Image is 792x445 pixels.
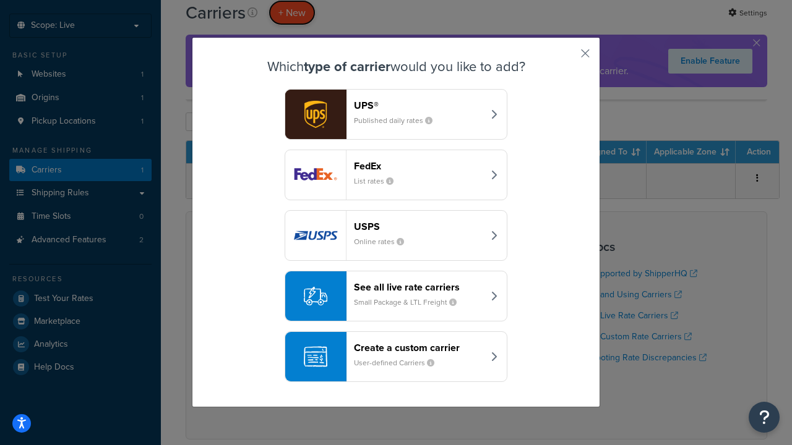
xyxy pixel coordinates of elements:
strong: type of carrier [304,56,390,77]
img: icon-carrier-liverate-becf4550.svg [304,284,327,308]
button: Create a custom carrierUser-defined Carriers [285,331,507,382]
small: Small Package & LTL Freight [354,297,467,308]
small: List rates [354,176,403,187]
img: fedEx logo [285,150,346,200]
img: ups logo [285,90,346,139]
header: See all live rate carriers [354,281,483,293]
button: usps logoUSPSOnline rates [285,210,507,261]
button: fedEx logoFedExList rates [285,150,507,200]
button: Open Resource Center [749,402,780,433]
img: usps logo [285,211,346,260]
h3: Which would you like to add? [223,59,569,74]
img: icon-carrier-custom-c93b8a24.svg [304,345,327,368]
header: FedEx [354,160,483,172]
header: UPS® [354,100,483,111]
header: USPS [354,221,483,232]
button: See all live rate carriersSmall Package & LTL Freight [285,271,507,321]
small: User-defined Carriers [354,357,444,368]
button: ups logoUPS®Published daily rates [285,89,507,140]
small: Published daily rates [354,115,442,126]
small: Online rates [354,236,414,247]
header: Create a custom carrier [354,342,483,354]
